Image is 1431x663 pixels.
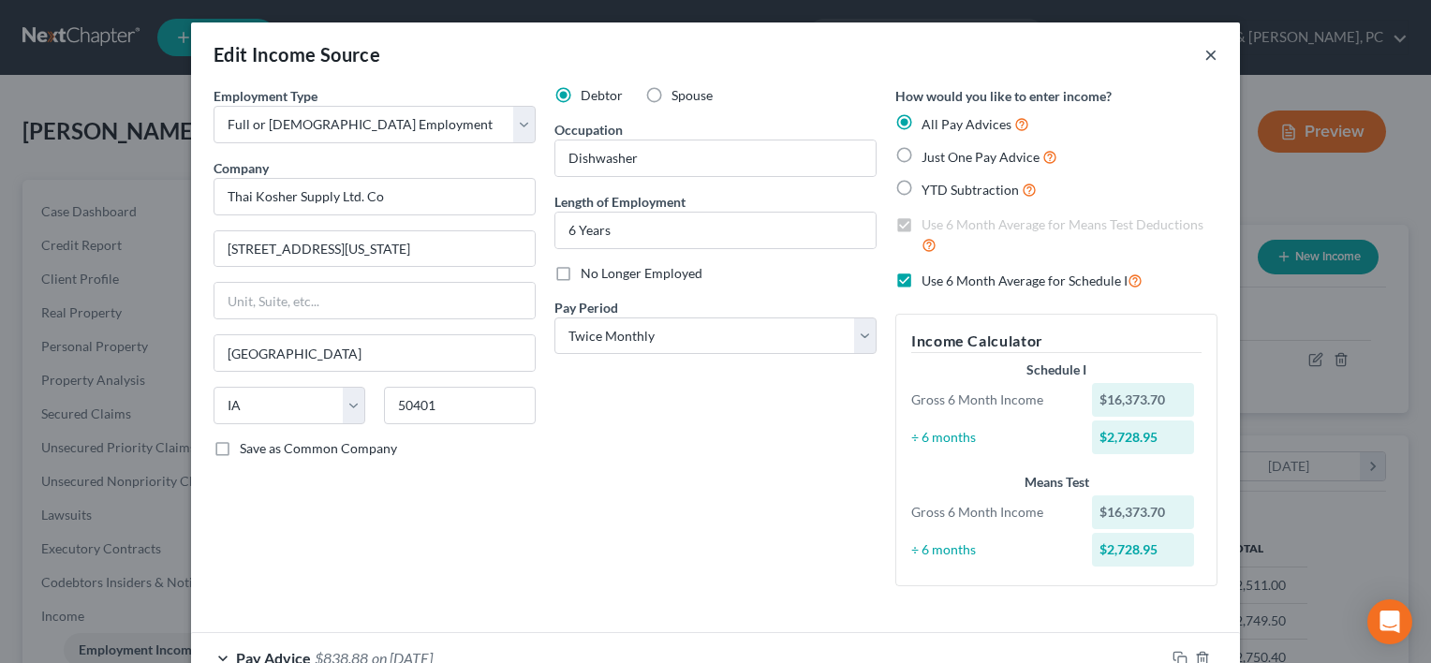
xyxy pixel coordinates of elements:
input: Search company by name... [214,178,536,215]
div: $2,728.95 [1092,533,1195,567]
input: ex: 2 years [555,213,876,248]
div: Means Test [911,473,1202,492]
div: ÷ 6 months [902,428,1083,447]
div: Open Intercom Messenger [1367,599,1412,644]
label: How would you like to enter income? [895,86,1112,106]
span: Debtor [581,87,623,103]
span: Company [214,160,269,176]
input: Unit, Suite, etc... [214,283,535,318]
span: Use 6 Month Average for Schedule I [922,273,1128,288]
label: Length of Employment [554,192,686,212]
span: All Pay Advices [922,116,1011,132]
span: Employment Type [214,88,317,104]
span: No Longer Employed [581,265,702,281]
input: Enter city... [214,335,535,371]
input: Enter address... [214,231,535,267]
div: $16,373.70 [1092,383,1195,417]
label: Occupation [554,120,623,140]
span: Spouse [671,87,713,103]
span: YTD Subtraction [922,182,1019,198]
div: Schedule I [911,361,1202,379]
div: $16,373.70 [1092,495,1195,529]
div: $2,728.95 [1092,420,1195,454]
input: -- [555,140,876,176]
input: Enter zip... [384,387,536,424]
span: Just One Pay Advice [922,149,1040,165]
div: ÷ 6 months [902,540,1083,559]
div: Edit Income Source [214,41,380,67]
span: Save as Common Company [240,440,397,456]
div: Gross 6 Month Income [902,390,1083,409]
button: × [1204,43,1217,66]
h5: Income Calculator [911,330,1202,353]
span: Use 6 Month Average for Means Test Deductions [922,216,1203,232]
span: Pay Period [554,300,618,316]
div: Gross 6 Month Income [902,503,1083,522]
